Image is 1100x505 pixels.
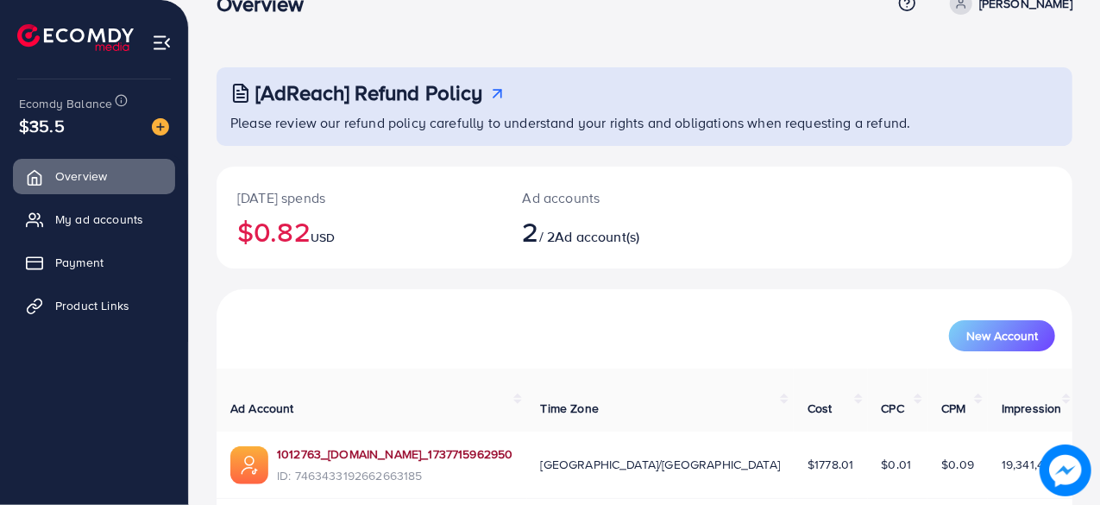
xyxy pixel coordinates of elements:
p: Please review our refund policy carefully to understand your rights and obligations when requesti... [230,112,1062,133]
span: Ad Account [230,400,294,417]
span: 2 [523,211,539,251]
span: $0.09 [941,456,974,473]
span: CPC [882,400,904,417]
span: New Account [966,330,1038,342]
p: Ad accounts [523,187,695,208]
a: Payment [13,245,175,280]
h3: [AdReach] Refund Policy [255,80,483,105]
span: Product Links [55,297,129,314]
span: My ad accounts [55,211,143,228]
span: Payment [55,254,104,271]
span: Impression [1002,400,1062,417]
p: [DATE] spends [237,187,481,208]
span: $35.5 [19,113,65,138]
span: Ad account(s) [555,227,639,246]
span: $0.01 [882,456,912,473]
span: [GEOGRAPHIC_DATA]/[GEOGRAPHIC_DATA] [541,456,781,473]
img: logo [17,24,134,51]
span: Time Zone [541,400,599,417]
span: CPM [941,400,965,417]
span: $1778.01 [808,456,853,473]
button: New Account [949,320,1055,351]
h2: $0.82 [237,215,481,248]
span: 19,341,433 [1002,456,1059,473]
img: menu [152,33,172,53]
span: ID: 7463433192662663185 [277,467,513,484]
img: ic-ads-acc.e4c84228.svg [230,446,268,484]
a: My ad accounts [13,202,175,237]
span: Ecomdy Balance [19,95,112,112]
span: Cost [808,400,833,417]
img: image [1043,448,1088,493]
a: Product Links [13,288,175,323]
span: Overview [55,167,107,185]
a: Overview [13,159,175,193]
h2: / 2 [523,215,695,248]
span: USD [311,229,335,246]
a: 1012763_[DOMAIN_NAME]_1737715962950 [277,445,513,463]
img: image [152,118,169,136]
